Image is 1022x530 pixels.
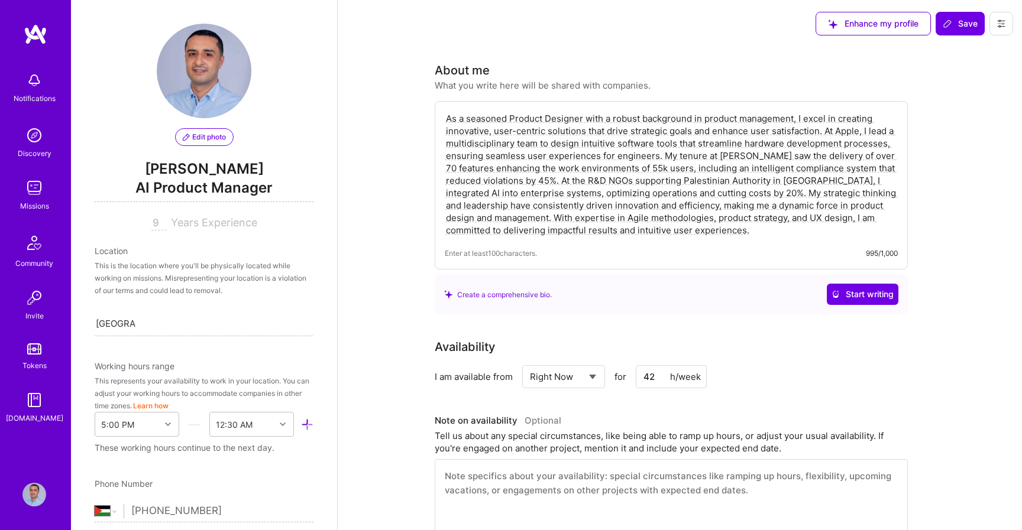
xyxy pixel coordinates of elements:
[188,418,200,431] i: icon HorizontalInLineDivider
[95,361,174,371] span: Working hours range
[175,128,234,146] button: Edit photo
[20,229,48,257] img: Community
[22,286,46,310] img: Invite
[22,69,46,92] img: bell
[131,494,313,528] input: +1 (000) 000-0000
[6,412,63,424] div: [DOMAIN_NAME]
[15,257,53,269] div: Community
[14,92,56,105] div: Notifications
[95,245,313,257] div: Location
[183,132,226,142] span: Edit photo
[133,399,169,412] button: Learn how
[183,134,190,141] i: icon PencilPurple
[95,441,313,454] div: These working hours continue to the next day.
[22,483,46,506] img: User Avatar
[18,147,51,160] div: Discovery
[22,359,47,372] div: Tokens
[20,483,49,506] a: User Avatar
[25,310,44,322] div: Invite
[615,370,626,383] span: for
[22,176,46,200] img: teamwork
[636,365,707,388] input: XX
[22,388,46,412] img: guide book
[20,200,49,212] div: Missions
[943,18,978,30] span: Save
[95,178,313,202] span: AI Product Manager
[165,421,171,427] i: icon Chevron
[444,290,452,298] i: icon SuggestedTeams
[24,24,47,45] img: logo
[435,430,908,454] div: Tell us about any special circumstances, like being able to ramp up hours, or adjust your usual a...
[670,370,701,383] div: h/week
[435,79,651,92] div: What you write here will be shared with companies.
[27,343,41,355] img: tokens
[827,284,898,305] button: Start writing
[216,418,253,431] div: 12:30 AM
[101,418,134,431] div: 5:00 PM
[151,216,166,230] input: XX
[95,479,153,489] span: Phone Number
[95,160,313,178] span: [PERSON_NAME]
[157,24,251,118] img: User Avatar
[435,412,561,430] div: Note on availability
[936,12,985,35] button: Save
[832,290,840,298] i: icon CrystalBallWhite
[22,123,46,147] img: discovery
[95,259,313,297] div: This is the location where you'll be physically located while working on missions. Misrepresentin...
[445,111,898,238] textarea: As a seasoned Product Designer with a robust background in product management, I excel in creatin...
[435,61,490,79] div: About me
[280,421,286,427] i: icon Chevron
[435,338,495,356] div: Availability
[95,375,313,412] div: This represents your availability to work in your location. You can adjust your working hours to ...
[866,247,898,259] div: 995/1,000
[444,288,552,301] div: Create a comprehensive bio.
[445,247,537,259] span: Enter at least 100 characters.
[171,216,257,229] span: Years Experience
[525,415,561,426] span: Optional
[832,288,894,300] span: Start writing
[435,370,513,383] div: I am available from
